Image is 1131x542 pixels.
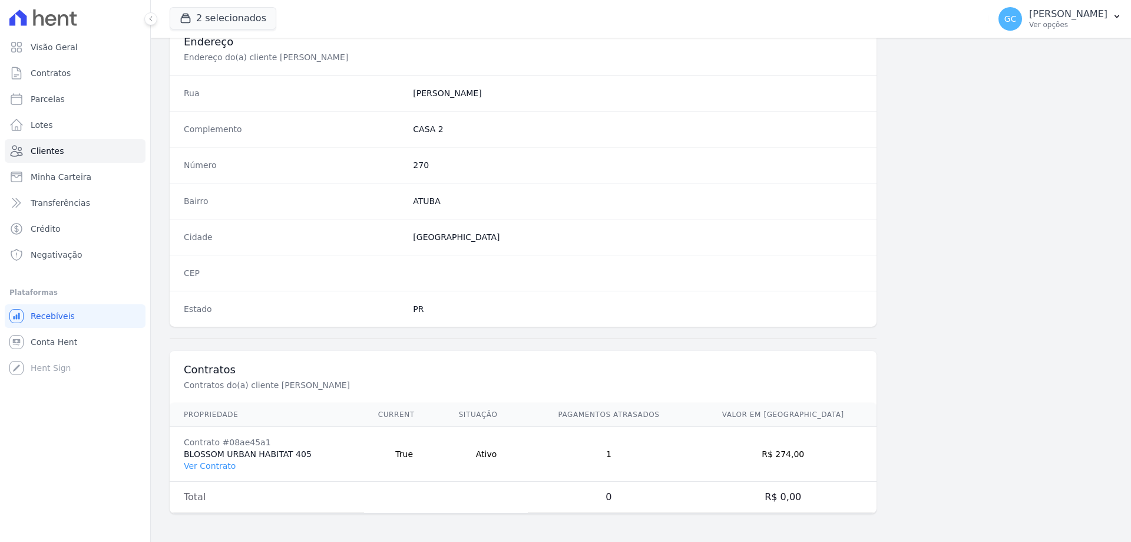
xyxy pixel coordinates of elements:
td: True [364,427,445,482]
th: Valor em [GEOGRAPHIC_DATA] [689,403,877,427]
a: Recebíveis [5,304,145,328]
dd: ATUBA [413,195,862,207]
a: Ver Contrato [184,461,236,471]
td: 1 [528,427,689,482]
dd: [GEOGRAPHIC_DATA] [413,231,862,243]
button: GC [PERSON_NAME] Ver opções [989,2,1131,35]
span: Contratos [31,67,71,79]
span: Minha Carteira [31,171,91,183]
span: Parcelas [31,93,65,105]
h3: Contratos [184,363,862,377]
td: R$ 274,00 [689,427,877,482]
dt: Estado [184,303,404,315]
dt: CEP [184,267,404,279]
dt: Complemento [184,123,404,135]
td: 0 [528,482,689,513]
span: Negativação [31,249,82,261]
a: Clientes [5,139,145,163]
a: Visão Geral [5,35,145,59]
a: Negativação [5,243,145,267]
span: Conta Hent [31,336,77,348]
div: Plataformas [9,285,141,300]
dt: Rua [184,87,404,99]
p: [PERSON_NAME] [1029,8,1107,20]
span: Clientes [31,145,64,157]
dt: Número [184,159,404,171]
th: Situação [445,403,528,427]
dt: Cidade [184,231,404,243]
dt: Bairro [184,195,404,207]
dd: 270 [413,159,862,171]
button: 2 selecionados [170,7,276,29]
dd: [PERSON_NAME] [413,87,862,99]
th: Propriedade [170,403,364,427]
p: Ver opções [1029,20,1107,29]
dd: PR [413,303,862,315]
span: Visão Geral [31,41,78,53]
span: Recebíveis [31,310,75,322]
p: Endereço do(a) cliente [PERSON_NAME] [184,51,580,63]
th: Pagamentos Atrasados [528,403,689,427]
a: Contratos [5,61,145,85]
a: Minha Carteira [5,165,145,189]
h3: Endereço [184,35,862,49]
span: Crédito [31,223,61,235]
th: Current [364,403,445,427]
td: Ativo [445,427,528,482]
span: Lotes [31,119,53,131]
td: BLOSSOM URBAN HABITAT 405 [170,427,364,482]
span: GC [1004,15,1017,23]
a: Lotes [5,113,145,137]
a: Conta Hent [5,330,145,354]
p: Contratos do(a) cliente [PERSON_NAME] [184,379,580,391]
dd: CASA 2 [413,123,862,135]
div: Contrato #08ae45a1 [184,436,350,448]
td: Total [170,482,364,513]
a: Parcelas [5,87,145,111]
span: Transferências [31,197,90,209]
a: Crédito [5,217,145,241]
td: R$ 0,00 [689,482,877,513]
a: Transferências [5,191,145,215]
